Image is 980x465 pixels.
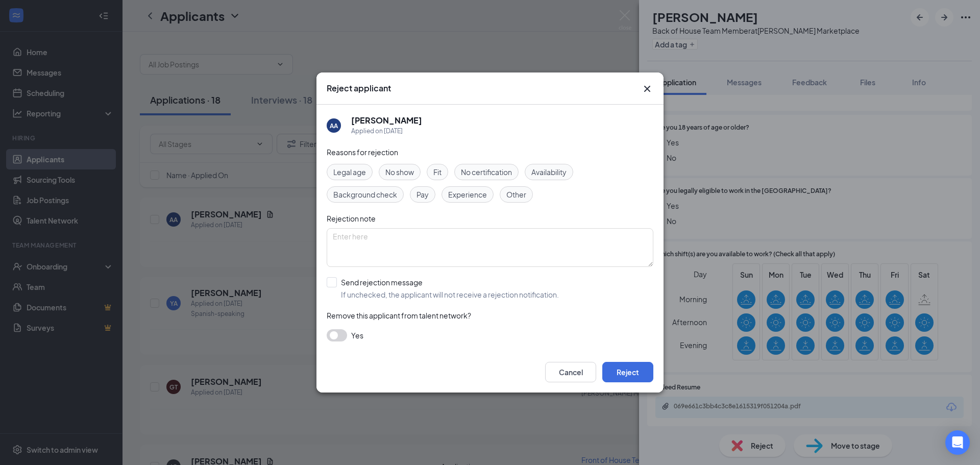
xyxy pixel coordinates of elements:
[333,166,366,178] span: Legal age
[416,189,429,200] span: Pay
[351,329,363,341] span: Yes
[327,148,398,157] span: Reasons for rejection
[506,189,526,200] span: Other
[330,121,338,130] div: AA
[461,166,512,178] span: No certification
[327,311,471,320] span: Remove this applicant from talent network?
[351,115,422,126] h5: [PERSON_NAME]
[641,83,653,95] button: Close
[945,430,970,455] div: Open Intercom Messenger
[433,166,442,178] span: Fit
[545,362,596,382] button: Cancel
[602,362,653,382] button: Reject
[448,189,487,200] span: Experience
[385,166,414,178] span: No show
[327,214,376,223] span: Rejection note
[641,83,653,95] svg: Cross
[327,83,391,94] h3: Reject applicant
[531,166,567,178] span: Availability
[351,126,422,136] div: Applied on [DATE]
[333,189,397,200] span: Background check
